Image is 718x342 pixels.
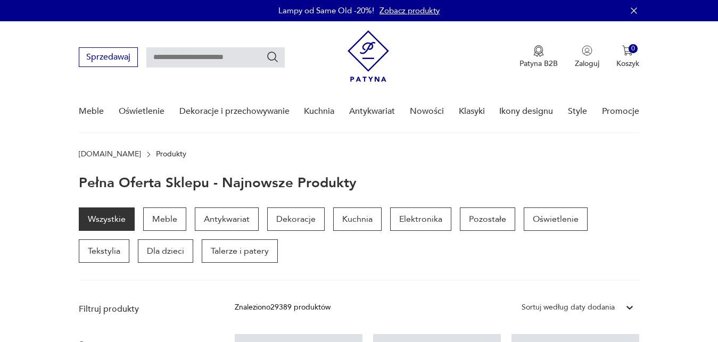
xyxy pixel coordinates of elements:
a: Sprzedawaj [79,54,138,62]
a: Nowości [410,91,444,132]
p: Koszyk [616,59,639,69]
a: Style [568,91,587,132]
a: Oświetlenie [119,91,164,132]
a: Oświetlenie [524,207,588,231]
p: Patyna B2B [519,59,558,69]
a: Tekstylia [79,239,129,263]
a: Dekoracje i przechowywanie [179,91,290,132]
img: Ikona medalu [533,45,544,57]
a: Pozostałe [460,207,515,231]
h1: Pełna oferta sklepu - najnowsze produkty [79,176,357,190]
a: Promocje [602,91,639,132]
button: Patyna B2B [519,45,558,69]
a: Zobacz produkty [379,5,440,16]
a: Wszystkie [79,207,135,231]
a: Ikony designu [499,91,553,132]
div: 0 [629,44,638,53]
a: Antykwariat [349,91,395,132]
a: Meble [79,91,104,132]
button: 0Koszyk [616,45,639,69]
a: Meble [143,207,186,231]
a: Kuchnia [333,207,382,231]
button: Zaloguj [575,45,599,69]
img: Ikona koszyka [622,45,633,56]
img: Ikonka użytkownika [582,45,592,56]
button: Sprzedawaj [79,47,138,67]
div: Sortuj według daty dodania [522,302,615,313]
p: Zaloguj [575,59,599,69]
a: Dekoracje [267,207,325,231]
p: Produkty [156,150,186,159]
p: Lampy od Same Old -20%! [278,5,374,16]
a: Ikona medaluPatyna B2B [519,45,558,69]
img: Patyna - sklep z meblami i dekoracjami vintage [348,30,389,82]
a: Antykwariat [195,207,259,231]
p: Filtruj produkty [79,303,209,315]
a: Dla dzieci [138,239,193,263]
a: Elektronika [390,207,451,231]
div: Znaleziono 29389 produktów [235,302,331,313]
a: Talerze i patery [202,239,278,263]
a: Klasyki [459,91,485,132]
button: Szukaj [266,51,279,63]
a: Kuchnia [304,91,334,132]
a: [DOMAIN_NAME] [79,150,141,159]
